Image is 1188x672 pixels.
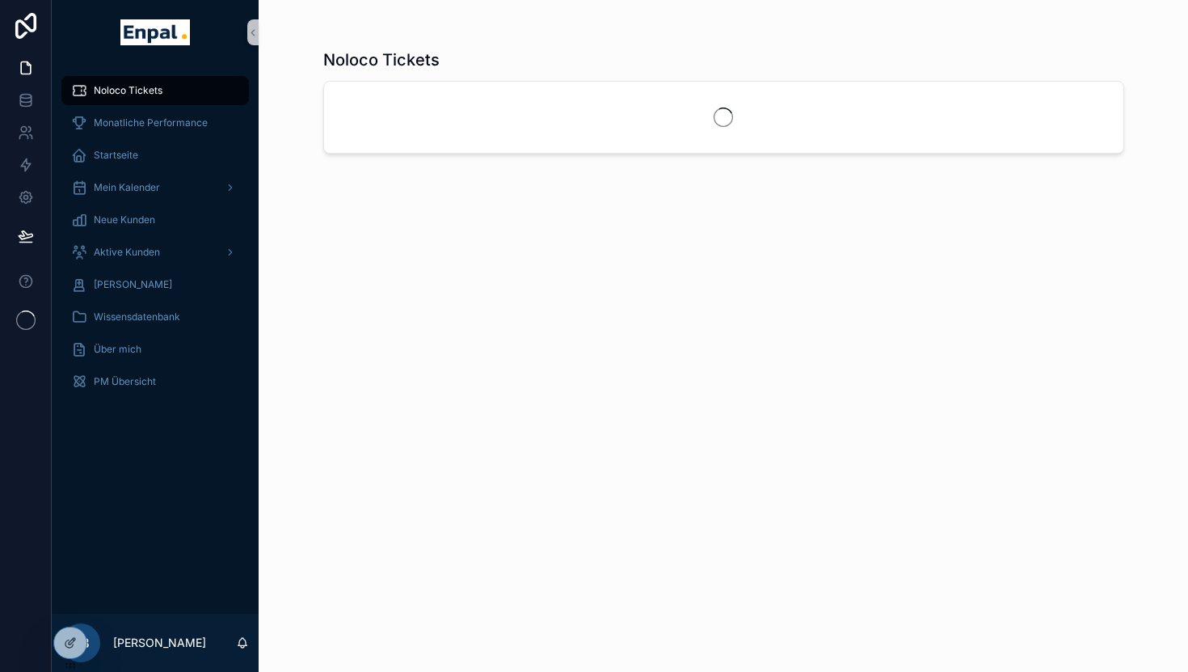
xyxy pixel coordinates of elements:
[61,270,249,299] a: [PERSON_NAME]
[94,213,155,226] span: Neue Kunden
[94,311,180,323] span: Wissensdatenbank
[61,335,249,364] a: Über mich
[113,635,206,651] p: [PERSON_NAME]
[61,302,249,332] a: Wissensdatenbank
[61,173,249,202] a: Mein Kalender
[61,76,249,105] a: Noloco Tickets
[94,116,208,129] span: Monatliche Performance
[61,238,249,267] a: Aktive Kunden
[323,49,440,71] h1: Noloco Tickets
[61,367,249,396] a: PM Übersicht
[52,65,259,417] div: scrollable content
[94,84,162,97] span: Noloco Tickets
[61,141,249,170] a: Startseite
[61,205,249,235] a: Neue Kunden
[94,278,172,291] span: [PERSON_NAME]
[94,343,141,356] span: Über mich
[61,108,249,137] a: Monatliche Performance
[94,149,138,162] span: Startseite
[94,246,160,259] span: Aktive Kunden
[94,375,156,388] span: PM Übersicht
[120,19,189,45] img: App logo
[94,181,160,194] span: Mein Kalender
